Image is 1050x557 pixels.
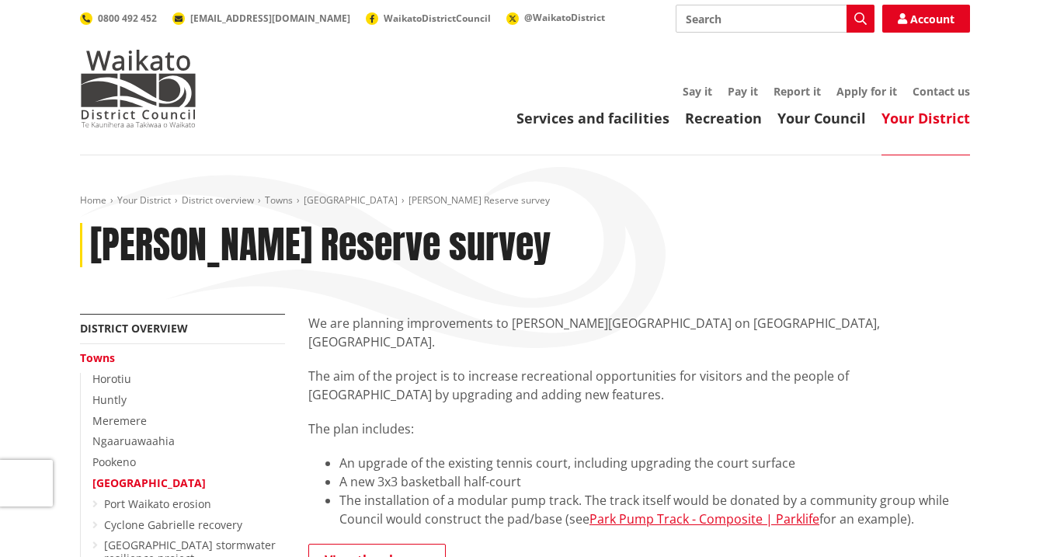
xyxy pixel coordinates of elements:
a: Ngaaruawaahia [92,433,175,448]
a: WaikatoDistrictCouncil [366,12,491,25]
span: @WaikatoDistrict [524,11,605,24]
a: Towns [265,193,293,207]
li: A new 3x3 basketball half-court [339,472,970,491]
a: Cyclone Gabrielle recovery [104,517,242,532]
a: District overview [182,193,254,207]
a: [EMAIL_ADDRESS][DOMAIN_NAME] [172,12,350,25]
a: Contact us [913,84,970,99]
span: [PERSON_NAME] Reserve survey [409,193,550,207]
p: We are planning improvements to [PERSON_NAME][GEOGRAPHIC_DATA] on [GEOGRAPHIC_DATA], [GEOGRAPHIC_... [308,314,970,351]
span: 0800 492 452 [98,12,157,25]
a: Meremere [92,413,147,428]
a: Apply for it [836,84,897,99]
a: [GEOGRAPHIC_DATA] [304,193,398,207]
a: Pay it [728,84,758,99]
a: Say it [683,84,712,99]
a: Your Council [777,109,866,127]
li: The installation of a modular pump track. The track itself would be donated by a community group ... [339,491,970,528]
a: Services and facilities [516,109,669,127]
a: Huntly [92,392,127,407]
a: Your District [881,109,970,127]
a: Port Waikato erosion [104,496,211,511]
img: Waikato District Council - Te Kaunihera aa Takiwaa o Waikato [80,50,196,127]
a: Park Pump Track - Composite | Parklife [589,510,819,527]
span: WaikatoDistrictCouncil [384,12,491,25]
input: Search input [676,5,874,33]
a: District overview [80,321,188,336]
p: The aim of the project is to increase recreational opportunities for visitors and the people of [... [308,367,970,404]
a: Report it [774,84,821,99]
h1: [PERSON_NAME] Reserve survey [90,223,551,268]
nav: breadcrumb [80,194,970,207]
a: 0800 492 452 [80,12,157,25]
a: Recreation [685,109,762,127]
p: The plan includes: [308,419,970,438]
a: Towns [80,350,115,365]
span: [EMAIL_ADDRESS][DOMAIN_NAME] [190,12,350,25]
a: Home [80,193,106,207]
li: An upgrade of the existing tennis court, including upgrading the court surface [339,454,970,472]
a: [GEOGRAPHIC_DATA] [92,475,206,490]
a: @WaikatoDistrict [506,11,605,24]
a: Account [882,5,970,33]
a: Pookeno [92,454,136,469]
a: Horotiu [92,371,131,386]
a: Your District [117,193,171,207]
